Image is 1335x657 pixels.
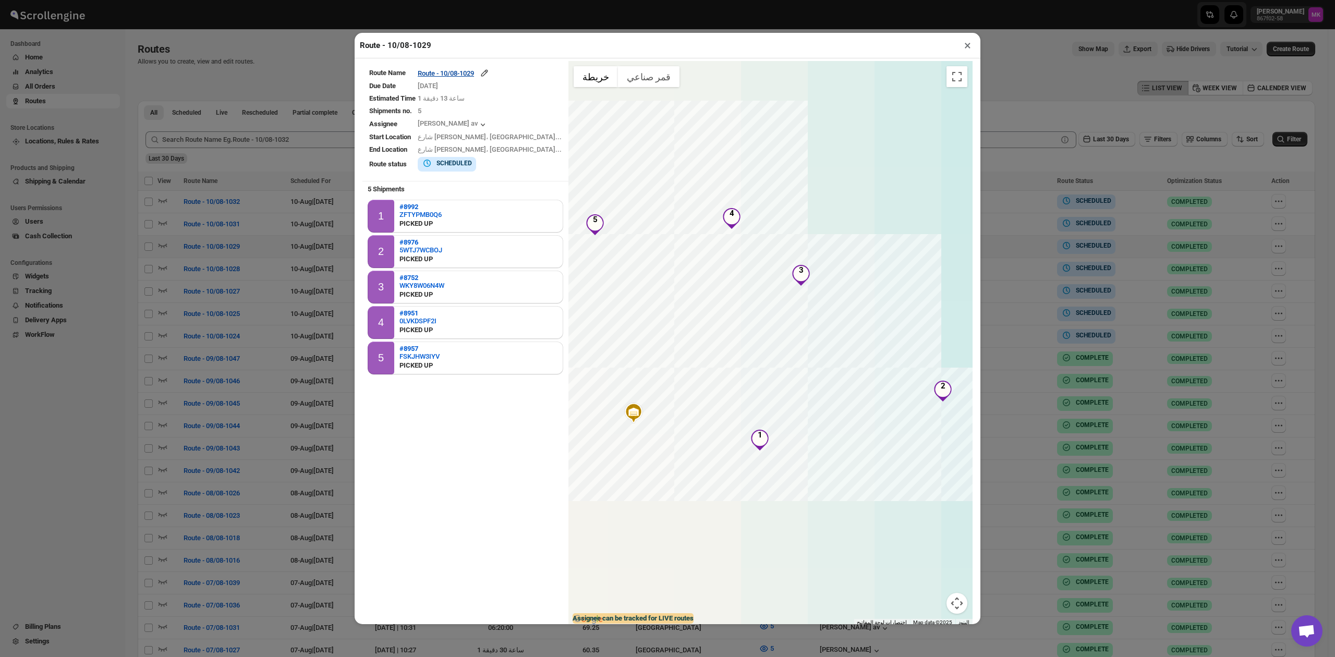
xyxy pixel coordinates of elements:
div: 5 [585,214,605,235]
div: 1 [749,430,770,451]
span: 5 [418,107,421,115]
div: 1 [378,210,384,222]
img: Google [571,613,605,626]
div: 2 [378,246,384,258]
span: [DATE] [418,82,438,90]
button: 0LVKDSPF2I [399,317,436,325]
button: اختصارات لوحة المفاتيح [857,619,907,626]
div: 3 [378,281,384,293]
button: Route - 10/08-1029 [418,68,490,78]
span: Map data ©2025 [913,619,952,625]
b: 5 Shipments [362,180,410,198]
button: عناصر التحكّم بطريقة عرض الخريطة [946,593,967,614]
label: Assignee can be tracked for LIVE routes [573,613,694,624]
button: [PERSON_NAME] av [418,119,488,130]
span: End Location [369,145,407,153]
h2: Route - 10/08-1029 [360,40,431,51]
div: PICKED UP [399,289,444,300]
span: Start Location [369,133,411,141]
span: Assignee [369,120,397,128]
button: عرض صور القمر الصناعي [618,66,679,87]
span: Estimated Time [369,94,416,102]
div: PICKED UP [399,218,442,229]
a: البنود [958,619,969,625]
button: 5WTJ7WCBOJ [399,246,442,254]
a: دردشة مفتوحة [1291,615,1322,647]
button: ZFTYPMB0Q6 [399,211,442,218]
div: PICKED UP [399,254,442,264]
div: PICKED UP [399,325,436,335]
button: #8976 [399,238,442,246]
b: SCHEDULED [436,160,472,167]
div: شارع [PERSON_NAME]، [GEOGRAPHIC_DATA]... [418,144,562,155]
b: #8951 [399,309,418,317]
span: Due Date [369,82,396,90]
div: 4 [378,317,384,328]
span: Shipments no. [369,107,412,115]
button: #8957 [399,345,440,352]
span: 1 ساعة 13 دقيقة [418,94,465,102]
button: تبديل إلى العرض ملء الشاشة [946,66,967,87]
span: Route status [369,160,407,168]
button: × [960,38,975,53]
div: PICKED UP [399,360,440,371]
button: SCHEDULED [422,158,472,168]
b: #8752 [399,274,418,282]
span: Route Name [369,69,406,77]
b: #8957 [399,345,418,352]
button: #8752 [399,274,444,282]
a: ‏فتح هذه المنطقة في "خرائط Google" (يؤدي ذلك إلى فتح نافذة جديدة) [571,613,605,626]
div: شارع [PERSON_NAME]، [GEOGRAPHIC_DATA]... [418,132,562,142]
b: #8976 [399,238,418,246]
div: 3 [791,265,811,286]
div: 4 [721,208,742,229]
button: #8992 [399,203,442,211]
button: WKY8W06N4W [399,282,444,289]
button: عرض خريطة الشارع [574,66,618,87]
button: #8951 [399,309,436,317]
div: 5 [378,352,384,364]
b: #8992 [399,203,418,211]
div: 2 [932,381,953,401]
button: FSKJHW3IYV [399,352,440,360]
